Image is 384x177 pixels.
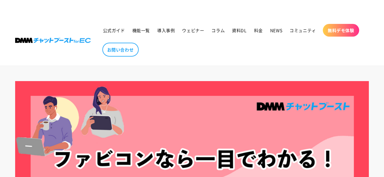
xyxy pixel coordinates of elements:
[99,24,129,37] a: 公式ガイド
[228,24,250,37] a: 資料DL
[107,47,134,52] span: お問い合わせ
[254,28,263,33] span: 料金
[182,28,204,33] span: ウェビナー
[266,24,286,37] a: NEWS
[15,38,91,43] img: 株式会社DMM Boost
[129,24,154,37] a: 機能一覧
[154,24,178,37] a: 導入事例
[328,28,354,33] span: 無料デモ体験
[270,28,282,33] span: NEWS
[103,28,125,33] span: 公式ガイド
[250,24,266,37] a: 料金
[208,24,228,37] a: コラム
[178,24,208,37] a: ウェビナー
[290,28,316,33] span: コミュニティ
[286,24,320,37] a: コミュニティ
[211,28,225,33] span: コラム
[323,24,359,37] a: 無料デモ体験
[232,28,247,33] span: 資料DL
[132,28,150,33] span: 機能一覧
[157,28,175,33] span: 導入事例
[102,43,139,57] a: お問い合わせ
